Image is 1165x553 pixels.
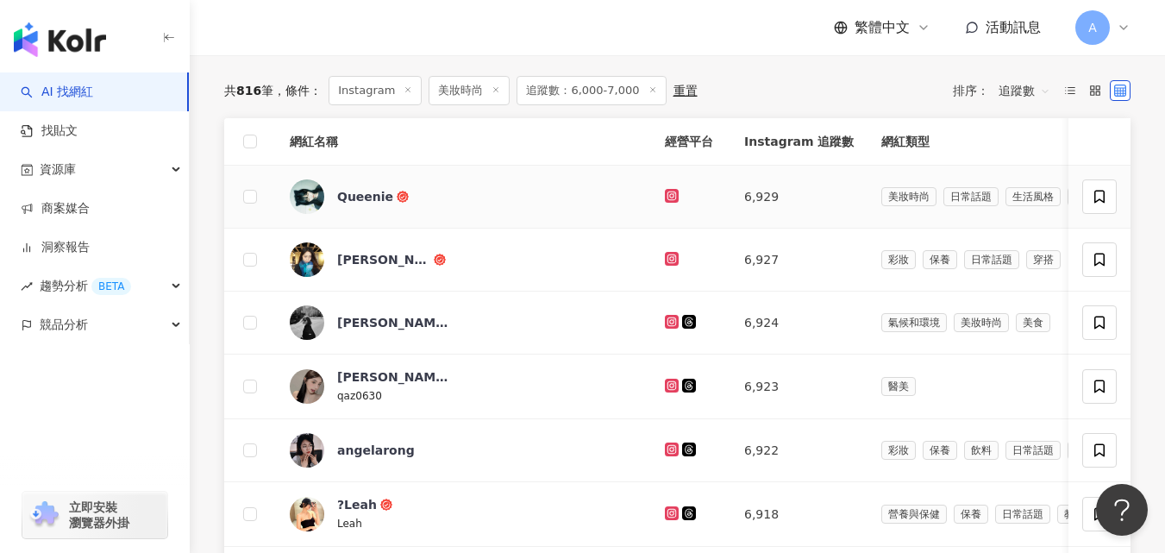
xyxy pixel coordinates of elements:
[337,518,362,530] span: Leah
[337,251,430,268] div: [PERSON_NAME]
[964,250,1019,269] span: 日常話題
[1096,484,1148,536] iframe: Help Scout Beacon - Open
[1057,505,1123,524] span: 教育與學習
[730,292,867,355] td: 6,924
[954,313,1009,332] span: 美妝時尚
[429,76,510,105] span: 美妝時尚
[995,505,1050,524] span: 日常話題
[290,497,324,531] img: KOL Avatar
[290,179,324,214] img: KOL Avatar
[651,118,730,166] th: 經營平台
[1016,313,1050,332] span: 美食
[69,500,129,531] span: 立即安裝 瀏覽器外掛
[999,77,1050,104] span: 追蹤數
[923,441,957,460] span: 保養
[290,368,637,405] a: KOL Avatar[PERSON_NAME]qaz0630
[236,84,261,97] span: 816
[290,305,324,340] img: KOL Avatar
[337,496,377,513] div: ?Leah
[1026,250,1061,269] span: 穿搭
[21,200,90,217] a: 商案媒合
[953,77,1060,104] div: 排序：
[881,250,916,269] span: 彩妝
[1088,18,1097,37] span: A
[21,84,93,101] a: searchAI 找網紅
[40,150,76,189] span: 資源庫
[290,242,637,277] a: KOL Avatar[PERSON_NAME]
[40,305,88,344] span: 競品分析
[329,76,422,105] span: Instagram
[730,419,867,482] td: 6,922
[290,369,324,404] img: KOL Avatar
[517,76,666,105] span: 追蹤數：6,000-7,000
[290,496,637,532] a: KOL Avatar?LeahLeah
[964,441,999,460] span: 飲料
[673,84,698,97] div: 重置
[290,305,637,340] a: KOL Avatar[PERSON_NAME]
[1005,441,1061,460] span: 日常話題
[730,355,867,419] td: 6,923
[337,390,382,402] span: qaz0630
[730,118,867,166] th: Instagram 追蹤數
[881,187,936,206] span: 美妝時尚
[22,492,167,538] a: chrome extension立即安裝 瀏覽器外掛
[943,187,999,206] span: 日常話題
[14,22,106,57] img: logo
[1005,187,1061,206] span: 生活風格
[21,280,33,292] span: rise
[730,166,867,229] td: 6,929
[290,242,324,277] img: KOL Avatar
[986,19,1041,35] span: 活動訊息
[855,18,910,37] span: 繁體中文
[91,278,131,295] div: BETA
[40,267,131,305] span: 趨勢分析
[881,441,916,460] span: 彩妝
[881,313,947,332] span: 氣候和環境
[273,84,322,97] span: 條件 ：
[290,179,637,214] a: KOL AvatarQueenie
[337,188,393,205] div: Queenie
[337,314,449,331] div: [PERSON_NAME]
[21,239,90,256] a: 洞察報告
[337,442,415,459] div: angelarong
[337,368,449,386] div: [PERSON_NAME]
[954,505,988,524] span: 保養
[224,84,273,97] div: 共 筆
[276,118,651,166] th: 網紅名稱
[881,377,916,396] span: 醫美
[730,229,867,292] td: 6,927
[290,433,324,468] img: KOL Avatar
[730,482,867,547] td: 6,918
[923,250,957,269] span: 保養
[21,123,78,140] a: 找貼文
[881,505,947,524] span: 營養與保健
[28,501,61,529] img: chrome extension
[290,433,637,468] a: KOL Avatarangelarong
